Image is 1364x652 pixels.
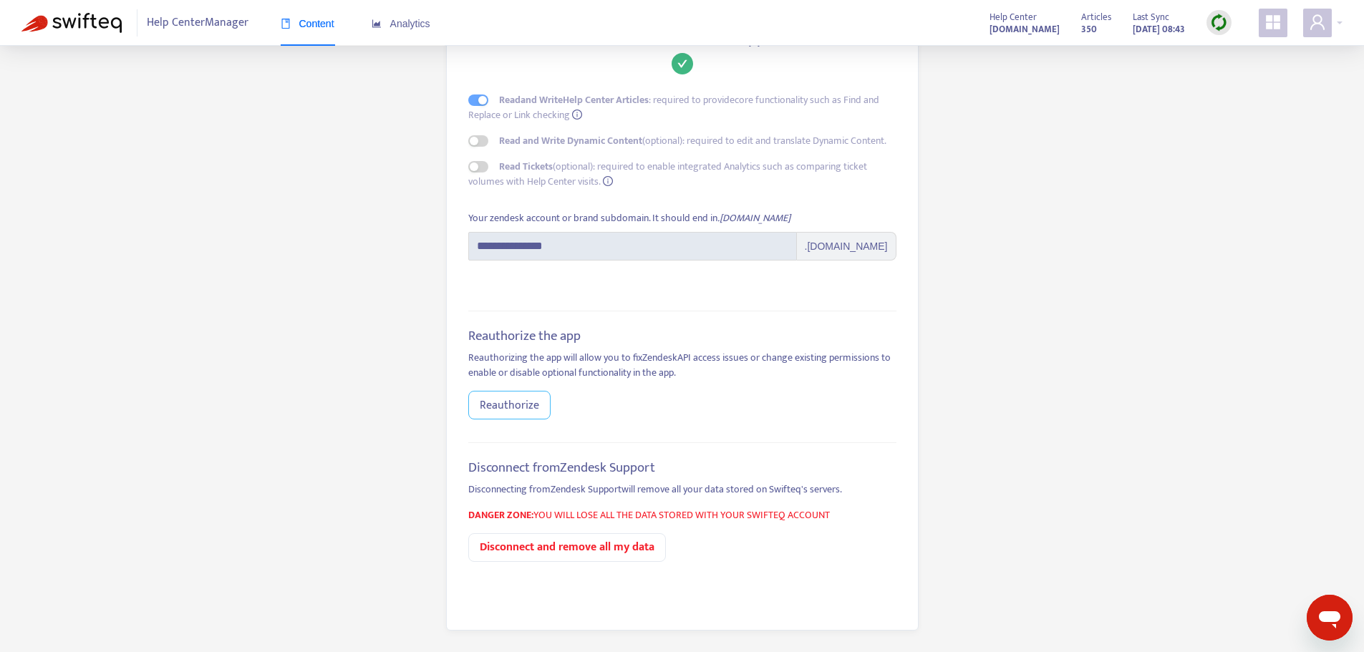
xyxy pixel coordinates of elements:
span: info-circle [572,110,582,120]
strong: Read and Write Dynamic Content [499,132,642,149]
h5: Reauthorize the app [468,329,896,345]
div: Your zendesk account or brand subdomain. It should end in [468,210,790,226]
span: (optional): required to edit and translate Dynamic Content. [499,132,886,149]
span: : required to provide core functionality such as Find and Replace or Link checking [468,92,879,123]
strong: Read and Write Help Center Articles [499,92,649,108]
span: Help Center Manager [147,9,248,37]
p: Disconnecting from Zendesk Support will remove all your data stored on Swifteq's servers. [468,482,896,497]
i: .[DOMAIN_NAME] [717,210,790,226]
img: sync.dc5367851b00ba804db3.png [1210,14,1228,31]
span: book [281,19,291,29]
span: info-circle [603,176,613,186]
span: Content [281,18,334,29]
p: YOU WILL LOSE ALL THE DATA STORED WITH YOUR SWIFTEQ ACCOUNT [468,507,896,522]
h4: Connected to Zendesk Support [468,29,896,48]
span: Reauthorize [480,396,539,414]
strong: Disconnect and remove all my data [480,537,654,557]
strong: DANGER ZONE: [468,507,533,523]
img: Swifteq [21,13,122,33]
button: Disconnect and remove all my data [468,533,666,562]
button: Reauthorize [468,391,551,419]
span: .[DOMAIN_NAME] [797,232,896,261]
span: Analytics [372,18,430,29]
strong: 350 [1081,21,1097,37]
span: user [1309,14,1326,31]
span: check-circle [672,53,693,74]
iframe: Button to launch messaging window [1307,595,1353,641]
h5: Disconnect from Zendesk Support [468,460,896,477]
span: appstore [1264,14,1282,31]
p: Reauthorizing the app will allow you to fix Zendesk API access issues or change existing permissi... [468,350,896,380]
span: Last Sync [1133,9,1169,25]
a: [DOMAIN_NAME] [990,21,1060,37]
span: Articles [1081,9,1111,25]
strong: Read Tickets [499,158,553,175]
span: Help Center [990,9,1037,25]
strong: [DATE] 08:43 [1133,21,1185,37]
span: (optional): required to enable integrated Analytics such as comparing ticket volumes with Help Ce... [468,158,867,190]
span: area-chart [372,19,382,29]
